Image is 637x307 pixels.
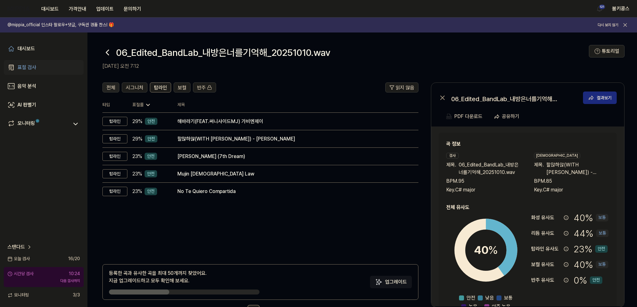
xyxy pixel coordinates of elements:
span: 시그니처 [126,84,143,92]
a: 표절 검사 [4,60,84,75]
h2: [DATE] 오전 7:12 [102,62,589,70]
div: Mujin [DEMOGRAPHIC_DATA] Law [177,170,408,178]
img: Sparkles [375,278,383,286]
div: 해바라기(FEAT.써니사이드MJ) 가비엔제이 [177,118,408,125]
div: 보컬 유사도 [531,261,561,268]
button: PDF 다운로드 [445,110,484,123]
h2: 곡 정보 [446,140,609,148]
div: 탑라인 [102,152,127,161]
a: 대시보드 [4,41,84,56]
a: 모니터링 [7,120,69,128]
span: 06_Edited_BandLab_내방은너를기억해_20251010.wav [459,161,521,176]
div: 음악 분석 [17,82,36,90]
a: 업데이트 [91,0,119,17]
button: 가격안내 [64,3,91,15]
div: 0 % [574,274,602,287]
a: 음악 분석 [4,79,84,94]
img: 알림 [596,5,603,12]
span: 모니터링 [7,292,29,298]
span: 스탠다드 [7,243,25,251]
div: 06_Edited_BandLab_내방은너를기억해_20251010.wav [451,94,576,102]
button: 전체 [102,82,119,92]
span: 23 % [132,170,142,178]
a: 곡 정보검사제목.06_Edited_BandLab_내방은너를기억해_20251010.wavBPM.95Key.C# major[DEMOGRAPHIC_DATA]제목.할많하않(WITH ... [431,126,624,306]
span: 23 % [132,153,142,160]
div: 안전 [145,188,157,195]
div: [PERSON_NAME] (7th Dream) [177,153,408,160]
span: 3 / 3 [73,292,80,298]
span: 낮음 [485,294,494,302]
div: 40 % [574,211,608,224]
div: 탑라인 [102,169,127,179]
div: 보통 [596,214,608,221]
div: 탑라인 [102,134,127,144]
span: 전체 [106,84,115,92]
span: 제목 . [446,161,456,176]
button: 알림121 [595,4,605,14]
button: 붐키콩스 [612,5,630,12]
div: 안전 [590,276,602,284]
div: 40 % [574,258,608,271]
div: 할많하않(WITH [PERSON_NAME]) - [PERSON_NAME] [177,135,408,143]
div: BPM. 85 [534,177,609,185]
div: 10:24 [69,271,80,277]
h1: 06_Edited_BandLab_내방은너를기억해_20251010.wav [116,46,330,59]
span: 탑라인 [154,84,167,92]
button: 업데이트 [91,3,119,15]
div: PDF 다운로드 [454,112,482,121]
div: 시간당 검사 [7,271,33,277]
div: 대시보드 [17,45,35,52]
span: 23 % [132,188,142,195]
a: Sparkles업그레이드 [370,281,412,287]
h2: 전체 유사도 [446,204,609,211]
span: 제목 . [534,161,544,176]
div: 탑라인 [102,117,127,126]
img: logo [7,6,30,11]
div: 탑라인 [102,187,127,196]
span: 할많하않(WITH [PERSON_NAME]) - [PERSON_NAME] [546,161,609,176]
button: 반주 [193,82,216,92]
div: 탑라인 유사도 [531,245,561,253]
span: 안전 [467,294,475,302]
div: 23 % [574,242,608,255]
button: 공유하기 [491,110,524,123]
img: PDF Download [446,114,452,119]
div: 안전 [595,245,608,253]
span: 16 / 20 [68,256,80,262]
span: 읽지 않음 [396,84,414,92]
a: 스탠다드 [7,243,32,251]
button: 튜토리얼 [589,45,625,57]
th: 타입 [102,97,127,113]
div: Key. C# major [534,186,609,194]
div: 리듬 유사도 [531,230,561,237]
div: 등록한 곡과 유사한 곡을 최대 50개까지 찾았어요. 지금 업그레이드하고 모두 확인해 보세요. [109,270,207,285]
button: 문의하기 [119,3,146,15]
button: 대시보드 [36,3,64,15]
div: 화성 유사도 [531,214,561,221]
button: 보컬 [174,82,190,92]
div: 표절 검사 [17,64,36,71]
span: % [488,243,498,257]
div: 보통 [596,261,608,268]
div: AI 판별기 [17,101,36,109]
span: 29 % [132,135,142,143]
div: 반주 유사도 [531,276,561,284]
div: Key. C# major [446,186,521,194]
div: 결과보기 [597,94,612,101]
h1: @mippia_official 인스타 팔로우+댓글, 구독권 경품 찬스! 🎁 [7,22,114,28]
button: 다시 보지 않기 [598,22,618,28]
span: 보컬 [178,84,186,92]
th: 제목 [177,97,418,112]
div: 44 % [574,227,609,240]
div: 다음 검사까지 [7,278,80,284]
span: 보통 [504,294,513,302]
span: 29 % [132,118,142,125]
button: 시그니처 [122,82,147,92]
div: 안전 [145,135,157,143]
span: 반주 [197,84,206,92]
div: 보통 [596,230,609,237]
div: 공유하기 [502,112,519,121]
div: 40 [474,242,498,259]
div: 121 [599,4,605,9]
